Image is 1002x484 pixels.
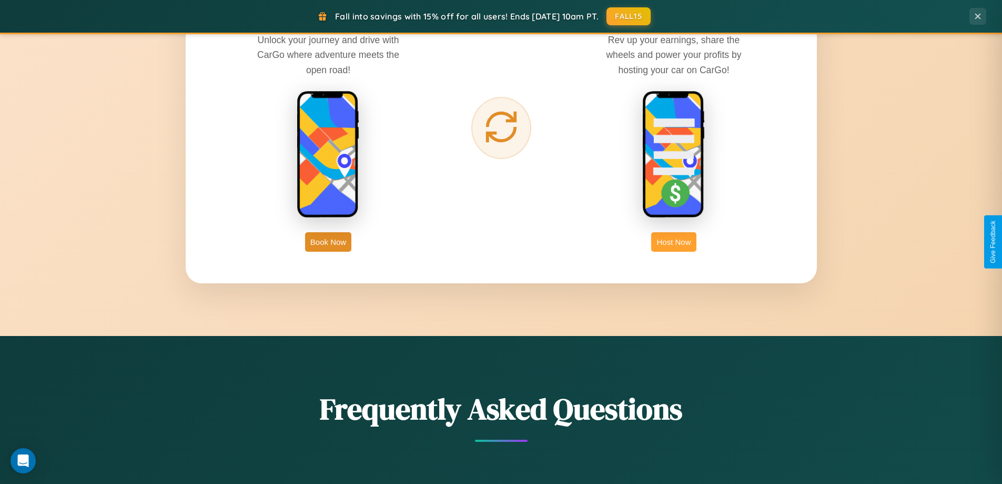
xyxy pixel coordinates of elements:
p: Rev up your earnings, share the wheels and power your profits by hosting your car on CarGo! [595,33,753,77]
h2: Frequently Asked Questions [186,389,817,429]
img: rent phone [297,91,360,219]
img: host phone [642,91,705,219]
div: Give Feedback [989,221,997,263]
p: Unlock your journey and drive with CarGo where adventure meets the open road! [249,33,407,77]
button: Host Now [651,232,696,252]
div: Open Intercom Messenger [11,448,36,473]
button: FALL15 [606,7,651,25]
span: Fall into savings with 15% off for all users! Ends [DATE] 10am PT. [335,11,599,22]
button: Book Now [305,232,351,252]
